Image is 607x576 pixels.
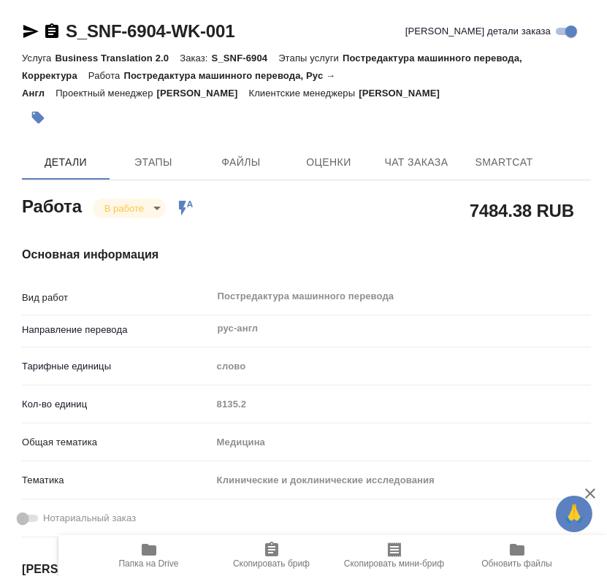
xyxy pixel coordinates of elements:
button: 🙏 [556,496,592,532]
span: 🙏 [562,499,587,529]
button: Скопировать ссылку для ЯМессенджера [22,23,39,40]
button: Добавить тэг [22,101,54,134]
p: Тематика [22,473,212,488]
span: Скопировать бриф [233,558,310,569]
p: Проектный менеджер [56,88,156,99]
p: Этапы услуги [278,53,343,64]
p: Общая тематика [22,435,212,450]
input: Пустое поле [212,393,591,415]
button: Обновить файлы [456,535,579,576]
p: [PERSON_NAME] [157,88,249,99]
p: Направление перевода [22,323,212,337]
p: Тарифные единицы [22,359,212,374]
p: Клиентские менеджеры [249,88,359,99]
div: Медицина [212,430,591,455]
span: Чат заказа [381,153,451,172]
p: Постредактура машинного перевода, Рус → Англ [22,70,335,99]
div: В работе [93,199,166,218]
button: В работе [100,202,148,215]
p: [PERSON_NAME] [359,88,451,99]
span: Оценки [294,153,364,172]
span: Этапы [118,153,188,172]
a: S_SNF-6904-WK-001 [66,21,234,41]
h2: Работа [22,192,82,218]
button: Скопировать мини-бриф [333,535,456,576]
span: Файлы [206,153,276,172]
p: Вид работ [22,291,212,305]
p: Услуга [22,53,55,64]
span: SmartCat [469,153,539,172]
p: S_SNF-6904 [212,53,279,64]
span: Обновить файлы [481,558,552,569]
p: Кол-во единиц [22,397,212,412]
h2: 7484.38 RUB [470,198,574,223]
div: Клинические и доклинические исследования [212,468,591,493]
span: Детали [31,153,101,172]
button: Скопировать бриф [210,535,333,576]
span: Папка на Drive [119,558,179,569]
p: Работа [88,70,124,81]
h4: Основная информация [22,246,591,264]
span: Нотариальный заказ [43,511,136,526]
button: Папка на Drive [88,535,210,576]
p: Заказ: [180,53,211,64]
div: слово [212,354,591,379]
button: Скопировать ссылку [43,23,61,40]
p: Business Translation 2.0 [55,53,180,64]
span: [PERSON_NAME] детали заказа [405,24,551,39]
span: Скопировать мини-бриф [344,558,444,569]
